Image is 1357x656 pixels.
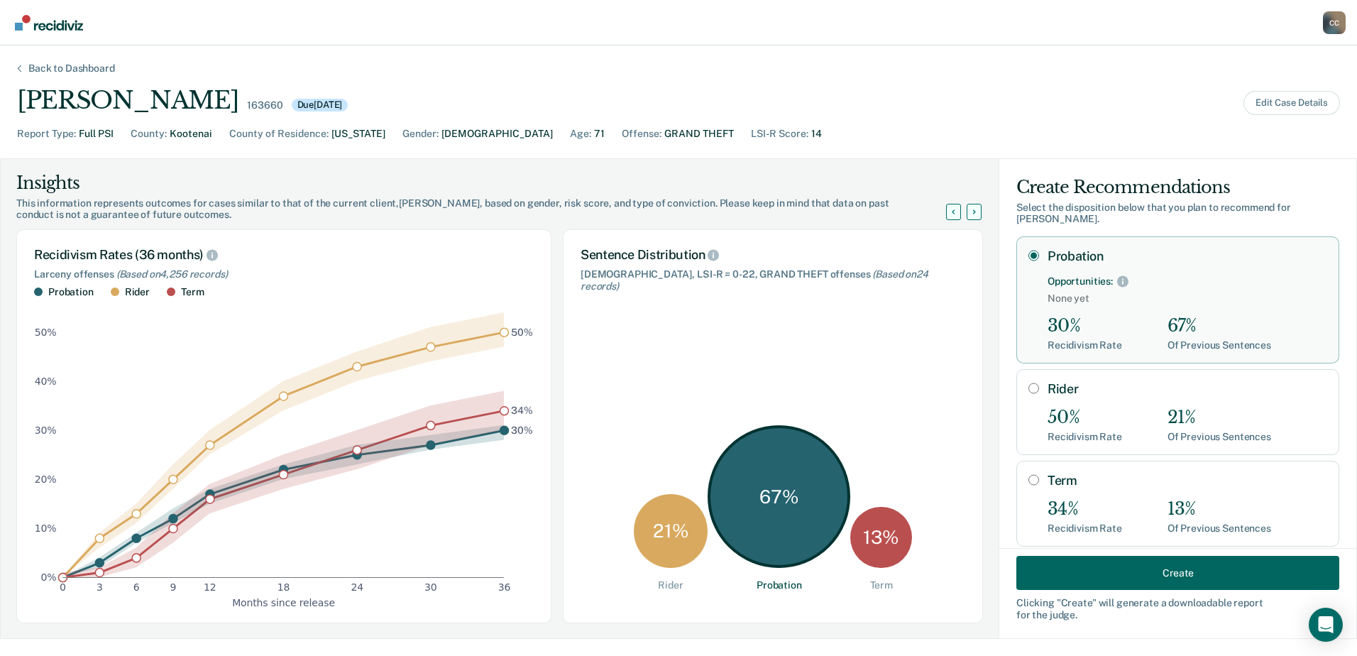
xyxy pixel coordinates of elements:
div: Open Intercom Messenger [1309,608,1343,642]
div: Recidivism Rates (36 months) [34,247,534,263]
div: Of Previous Sentences [1168,523,1271,535]
g: x-axis label [232,596,335,608]
g: x-axis tick label [60,581,510,593]
text: 20% [35,473,57,484]
button: Edit Case Details [1243,91,1340,115]
div: Gender : [402,126,439,141]
div: Probation [757,579,802,591]
text: 0% [41,572,57,583]
div: [US_STATE] [331,126,385,141]
text: 34% [511,405,533,416]
div: 21 % [634,494,708,568]
div: 67% [1168,316,1271,337]
div: [PERSON_NAME] [17,86,238,115]
div: Opportunities: [1048,275,1113,288]
g: text [511,326,533,435]
div: Full PSI [79,126,114,141]
div: GRAND THEFT [664,126,734,141]
text: 36 [498,581,511,593]
div: Offense : [622,126,661,141]
span: (Based on 24 records ) [581,268,928,292]
text: 24 [351,581,363,593]
div: Term [870,579,893,591]
div: Back to Dashboard [11,62,132,75]
label: Term [1048,473,1327,488]
text: 9 [170,581,177,593]
div: 50% [1048,408,1122,428]
div: Due [DATE] [292,99,348,111]
div: Recidivism Rate [1048,523,1122,535]
button: Profile dropdown button [1323,11,1346,34]
g: area [62,312,504,577]
div: Report Type : [17,126,76,141]
text: 18 [278,581,290,593]
img: Recidiviz [15,15,83,31]
text: 50% [511,326,533,337]
div: LSI-R Score : [751,126,808,141]
text: 30% [35,424,57,435]
div: Kootenai [170,126,212,141]
div: Insights [16,172,963,195]
div: County : [131,126,167,141]
text: 30% [511,424,533,435]
div: 13 % [850,507,912,569]
div: Create Recommendations [1016,176,1339,199]
text: Months since release [232,596,335,608]
div: 163660 [247,99,282,111]
span: (Based on 4,256 records ) [116,268,228,280]
div: 14 [811,126,822,141]
div: Recidivism Rate [1048,339,1122,351]
button: Create [1016,556,1339,590]
div: Larceny offenses [34,268,534,280]
div: 30% [1048,316,1122,337]
g: y-axis tick label [35,326,57,582]
div: [DEMOGRAPHIC_DATA] [441,126,553,141]
div: 13% [1168,499,1271,520]
div: 71 [594,126,605,141]
text: 50% [35,326,57,337]
div: Rider [658,579,683,591]
div: 67 % [708,425,850,568]
div: 34% [1048,499,1122,520]
text: 0 [60,581,66,593]
text: 12 [204,581,216,593]
text: 10% [35,523,57,534]
div: Age : [570,126,591,141]
div: Rider [125,286,150,298]
text: 30 [424,581,437,593]
div: Of Previous Sentences [1168,431,1271,443]
div: This information represents outcomes for cases similar to that of the current client, [PERSON_NAM... [16,197,963,222]
div: Of Previous Sentences [1168,339,1271,351]
span: None yet [1048,293,1327,305]
div: 21% [1168,408,1271,428]
div: Select the disposition below that you plan to recommend for [PERSON_NAME] . [1016,202,1339,226]
div: [DEMOGRAPHIC_DATA], LSI-R = 0-22, GRAND THEFT offenses [581,268,965,293]
div: Term [181,286,204,298]
div: Probation [48,286,94,298]
label: Probation [1048,248,1327,264]
div: Clicking " Create " will generate a downloadable report for the judge. [1016,597,1339,621]
text: 6 [133,581,140,593]
text: 40% [35,375,57,386]
div: County of Residence : [229,126,329,141]
label: Rider [1048,381,1327,397]
div: Sentence Distribution [581,247,965,263]
div: Recidivism Rate [1048,431,1122,443]
text: 3 [97,581,103,593]
div: C C [1323,11,1346,34]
